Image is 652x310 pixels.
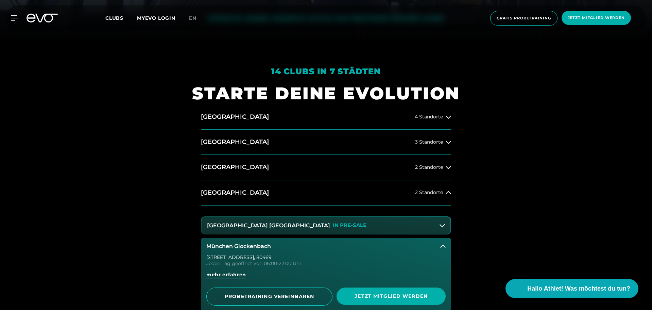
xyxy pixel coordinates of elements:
[201,189,269,197] h2: [GEOGRAPHIC_DATA]
[497,15,551,21] span: Gratis Probetraining
[206,271,246,278] span: mehr erfahren
[201,180,451,206] button: [GEOGRAPHIC_DATA]2 Standorte
[206,261,446,266] div: Jeden Tag geöffnet von 06:00-22:00 Uhr
[415,165,443,170] span: 2 Standorte
[206,288,332,306] a: PROBETRAINING VEREINBAREN
[207,223,330,229] h3: [GEOGRAPHIC_DATA] [GEOGRAPHIC_DATA]
[337,288,446,306] a: Jetzt Mitglied werden
[201,138,269,146] h2: [GEOGRAPHIC_DATA]
[201,104,451,130] button: [GEOGRAPHIC_DATA]4 Standorte
[206,255,446,260] div: [STREET_ADDRESS] , 80469
[201,130,451,155] button: [GEOGRAPHIC_DATA]3 Standorte
[105,15,123,21] span: Clubs
[568,15,625,21] span: Jetzt Mitglied werden
[223,293,316,300] span: PROBETRAINING VEREINBAREN
[527,284,630,293] span: Hallo Athlet! Was möchtest du tun?
[192,82,460,104] h1: STARTE DEINE EVOLUTION
[105,15,137,21] a: Clubs
[189,15,196,21] span: en
[560,11,633,26] a: Jetzt Mitglied werden
[333,223,366,228] p: IN PRE-SALE
[202,217,450,234] button: [GEOGRAPHIC_DATA] [GEOGRAPHIC_DATA]IN PRE-SALE
[353,293,429,300] span: Jetzt Mitglied werden
[206,243,271,249] h3: München Glockenbach
[271,66,381,76] em: 14 Clubs in 7 Städten
[201,163,269,172] h2: [GEOGRAPHIC_DATA]
[415,190,443,195] span: 2 Standorte
[201,155,451,180] button: [GEOGRAPHIC_DATA]2 Standorte
[505,279,638,298] button: Hallo Athlet! Was möchtest du tun?
[189,14,205,22] a: en
[201,238,451,255] button: München Glockenbach
[201,113,269,121] h2: [GEOGRAPHIC_DATA]
[206,271,446,283] a: mehr erfahren
[137,15,175,21] a: MYEVO LOGIN
[415,140,443,145] span: 3 Standorte
[488,11,560,26] a: Gratis Probetraining
[415,114,443,119] span: 4 Standorte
